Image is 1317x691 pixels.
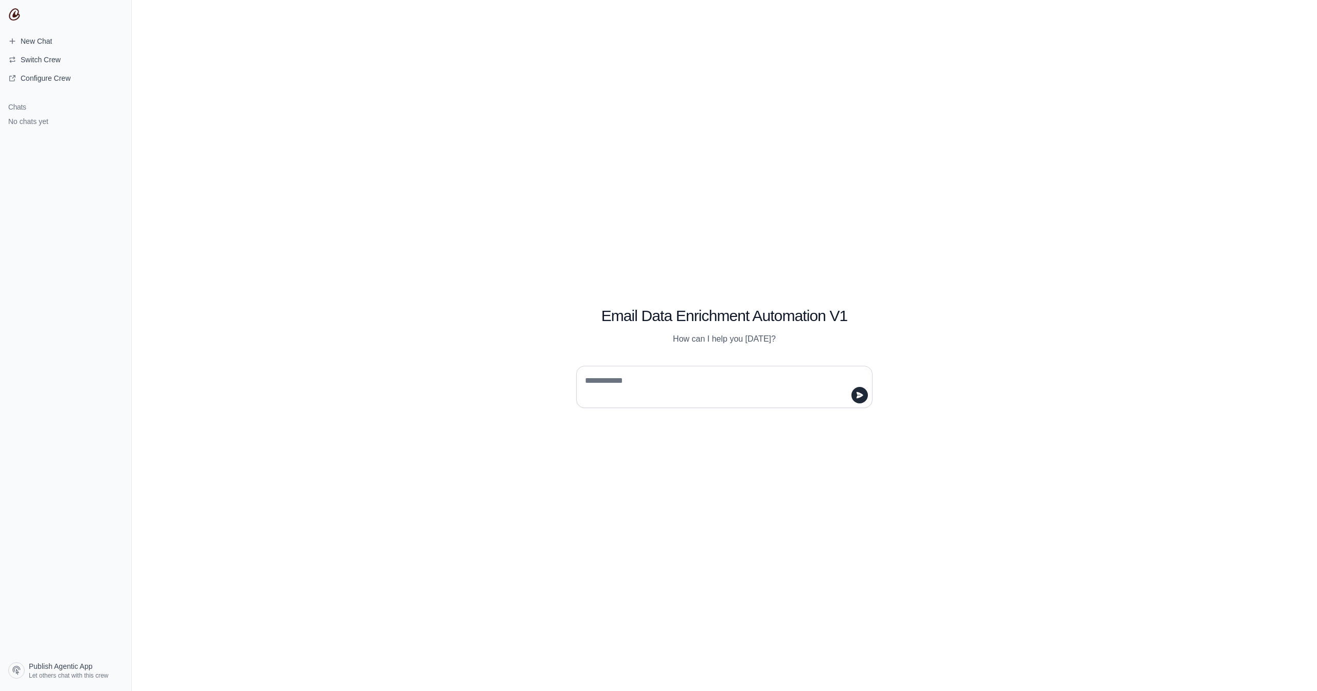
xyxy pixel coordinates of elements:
a: New Chat [4,33,127,49]
a: Publish Agentic App Let others chat with this crew [4,658,127,683]
span: New Chat [21,36,52,46]
button: Switch Crew [4,51,127,68]
span: Publish Agentic App [29,661,93,671]
h1: Email Data Enrichment Automation V1 [576,307,873,325]
a: Configure Crew [4,70,127,86]
img: CrewAI Logo [8,8,21,21]
span: Switch Crew [21,55,61,65]
span: Let others chat with this crew [29,671,109,680]
span: Configure Crew [21,73,70,83]
p: How can I help you [DATE]? [576,333,873,345]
